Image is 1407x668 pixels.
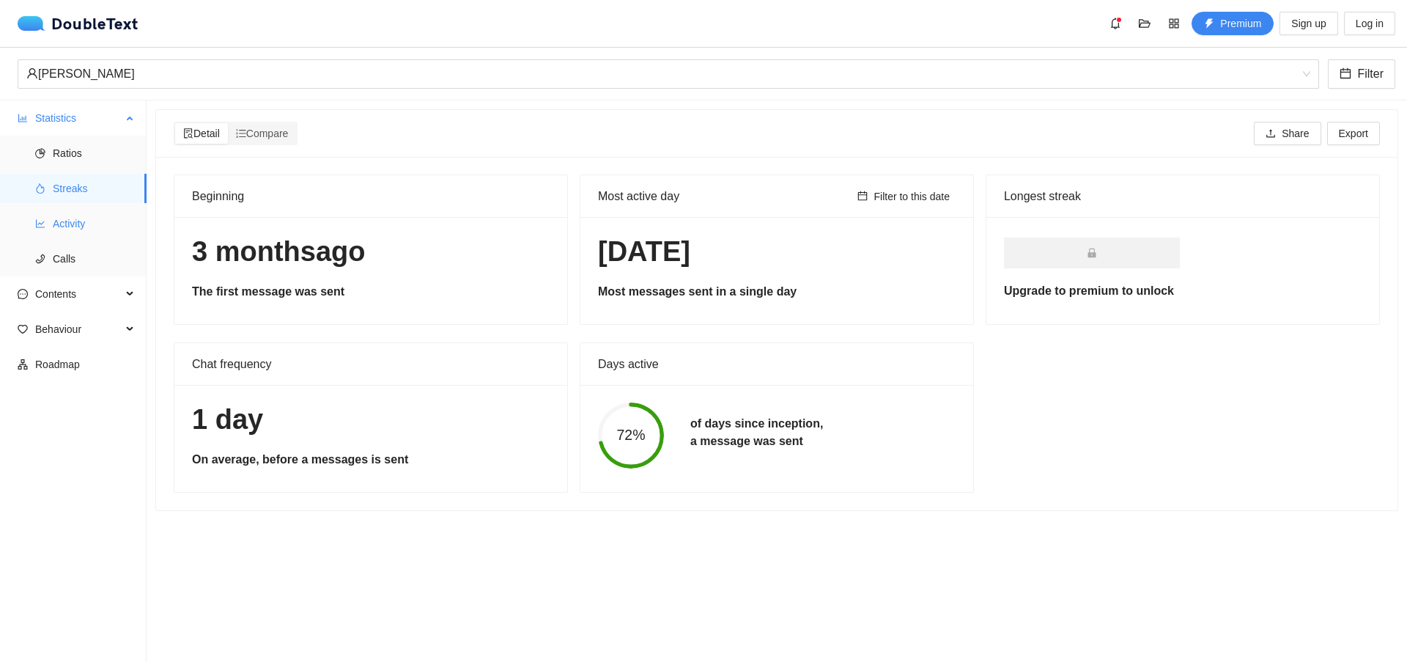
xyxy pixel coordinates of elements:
[1344,12,1395,35] button: Log in
[1004,282,1362,300] h5: Upgrade to premium to unlock
[183,128,220,139] span: Detail
[1328,59,1395,89] button: calendarFilter
[192,235,550,269] h1: 3 months ago
[192,175,550,217] div: Beginning
[1204,18,1214,30] span: thunderbolt
[35,148,45,158] span: pie-chart
[1163,18,1185,29] span: appstore
[598,343,956,385] div: Days active
[236,128,289,139] span: Compare
[598,428,664,443] span: 72%
[598,283,956,301] h5: Most messages sent in a single day
[26,67,38,79] span: user
[192,451,550,469] h5: On average, before a messages is sent
[1134,18,1156,29] span: folder-open
[26,60,1310,88] span: Danielle Baker
[18,289,28,299] span: message
[852,188,956,205] button: calendarFilter to this date
[192,343,550,385] div: Chat frequency
[1162,12,1186,35] button: appstore
[35,350,135,379] span: Roadmap
[18,324,28,334] span: heart
[1356,15,1384,32] span: Log in
[1104,12,1127,35] button: bell
[35,279,122,309] span: Contents
[1104,18,1126,29] span: bell
[857,191,868,202] span: calendar
[598,235,956,269] h1: [DATE]
[35,254,45,264] span: phone
[874,188,950,205] span: Filter to this date
[1266,128,1276,140] span: upload
[192,403,550,437] h1: 1 day
[35,315,122,344] span: Behaviour
[18,16,139,31] div: DoubleText
[26,60,1297,88] div: [PERSON_NAME]
[1220,15,1261,32] span: Premium
[1357,65,1384,83] span: Filter
[53,244,135,274] span: Calls
[183,128,193,139] span: file-search
[18,113,28,123] span: bar-chart
[1339,125,1368,142] span: Export
[35,103,122,133] span: Statistics
[53,139,135,168] span: Ratios
[1254,122,1321,145] button: uploadShare
[18,16,139,31] a: logoDoubleText
[35,219,45,229] span: line-chart
[53,209,135,238] span: Activity
[1340,67,1351,81] span: calendar
[236,128,246,139] span: ordered-list
[1133,12,1156,35] button: folder-open
[53,174,135,203] span: Streaks
[1279,12,1337,35] button: Sign up
[690,415,823,450] h5: of days since inception, a message was sent
[598,175,852,217] div: Most active day
[1327,122,1380,145] button: Export
[1192,12,1274,35] button: thunderboltPremium
[18,359,28,370] span: apartment
[18,16,51,31] img: logo
[192,283,550,301] h5: The first message was sent
[1282,125,1309,142] span: Share
[1291,15,1326,32] span: Sign up
[1087,248,1097,258] span: lock
[1004,187,1362,205] div: Longest streak
[35,183,45,194] span: fire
